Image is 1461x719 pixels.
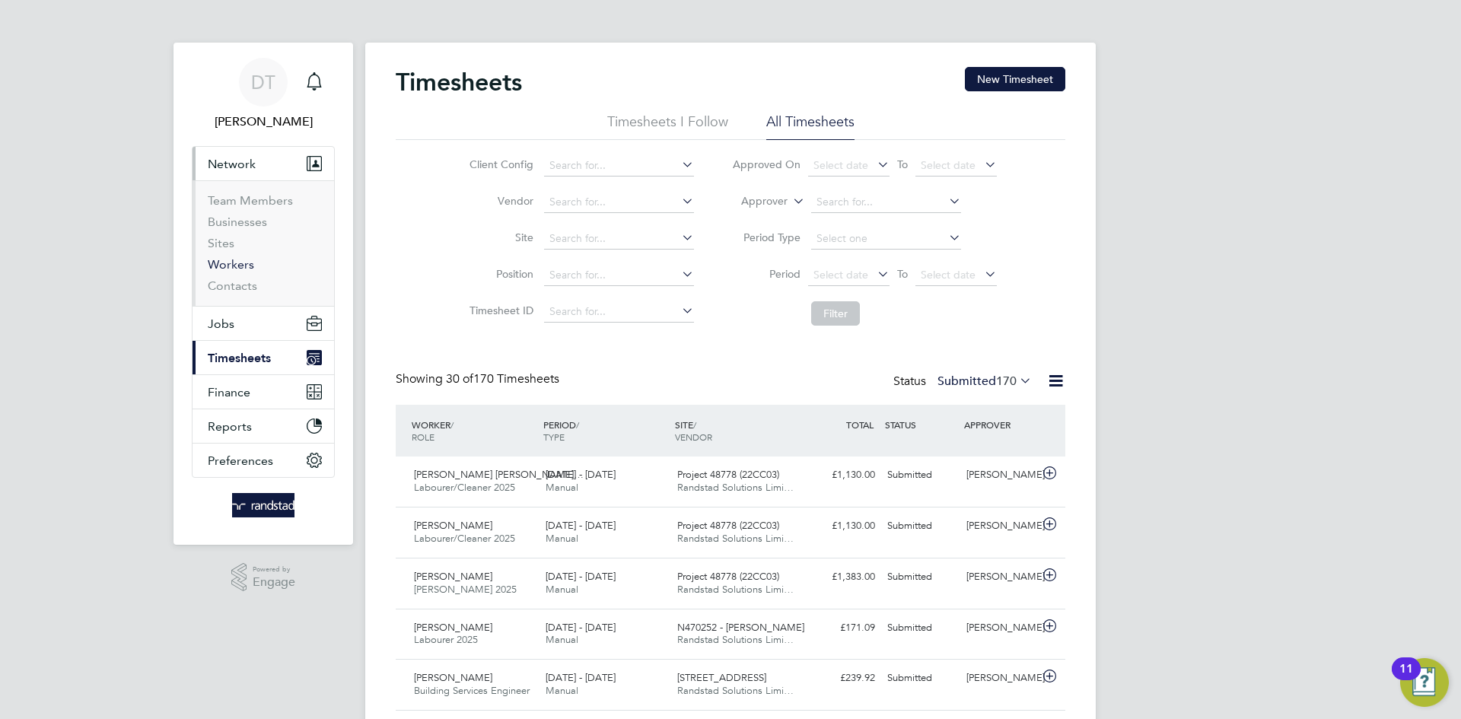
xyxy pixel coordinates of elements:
li: All Timesheets [766,113,855,140]
div: SITE [671,411,803,450]
span: VENDOR [675,431,712,443]
span: Project 48778 (22CC03) [677,468,779,481]
button: Preferences [193,444,334,477]
label: Period Type [732,231,801,244]
span: Daniel Tisseyre [192,113,335,131]
input: Search for... [544,192,694,213]
span: [PERSON_NAME] [414,519,492,532]
span: Powered by [253,563,295,576]
span: ROLE [412,431,434,443]
h2: Timesheets [396,67,522,97]
span: / [693,418,696,431]
button: Open Resource Center, 11 new notifications [1400,658,1449,707]
span: Labourer/Cleaner 2025 [414,481,515,494]
div: Submitted [881,463,960,488]
span: Select date [921,158,976,172]
span: [STREET_ADDRESS] [677,671,766,684]
a: Team Members [208,193,293,208]
img: randstad-logo-retina.png [232,493,295,517]
div: [PERSON_NAME] [960,565,1039,590]
a: Powered byEngage [231,563,296,592]
span: Building Services Engineer [414,684,530,697]
span: / [576,418,579,431]
span: Randstad Solutions Limi… [677,532,794,545]
div: Showing [396,371,562,387]
div: STATUS [881,411,960,438]
span: To [893,264,912,284]
label: Position [465,267,533,281]
span: [PERSON_NAME] [414,621,492,634]
nav: Main navigation [173,43,353,545]
div: £171.09 [802,616,881,641]
span: [DATE] - [DATE] [546,671,616,684]
button: Reports [193,409,334,443]
span: Timesheets [208,351,271,365]
button: New Timesheet [965,67,1065,91]
span: Network [208,157,256,171]
span: TYPE [543,431,565,443]
span: Project 48778 (22CC03) [677,519,779,532]
button: Jobs [193,307,334,340]
input: Search for... [544,228,694,250]
div: Status [893,371,1035,393]
div: [PERSON_NAME] [960,463,1039,488]
span: Manual [546,532,578,545]
button: Network [193,147,334,180]
span: / [450,418,454,431]
div: [PERSON_NAME] [960,514,1039,539]
label: Approved On [732,157,801,171]
div: PERIOD [540,411,671,450]
span: Manual [546,481,578,494]
span: N470252 - [PERSON_NAME] [677,621,804,634]
span: Randstad Solutions Limi… [677,481,794,494]
label: Site [465,231,533,244]
label: Client Config [465,157,533,171]
span: 170 Timesheets [446,371,559,387]
div: APPROVER [960,411,1039,438]
label: Submitted [937,374,1032,389]
input: Search for... [811,192,961,213]
div: Submitted [881,514,960,539]
div: WORKER [408,411,540,450]
span: Labourer/Cleaner 2025 [414,532,515,545]
div: Submitted [881,616,960,641]
a: Contacts [208,278,257,293]
span: Manual [546,633,578,646]
span: Labourer 2025 [414,633,478,646]
a: Go to home page [192,493,335,517]
div: Submitted [881,666,960,691]
span: Engage [253,576,295,589]
li: Timesheets I Follow [607,113,728,140]
label: Vendor [465,194,533,208]
span: [DATE] - [DATE] [546,621,616,634]
div: £1,383.00 [802,565,881,590]
a: Businesses [208,215,267,229]
span: [DATE] - [DATE] [546,570,616,583]
span: Randstad Solutions Limi… [677,684,794,697]
div: £1,130.00 [802,514,881,539]
div: [PERSON_NAME] [960,666,1039,691]
input: Select one [811,228,961,250]
span: To [893,154,912,174]
span: [PERSON_NAME] [414,570,492,583]
input: Search for... [544,155,694,177]
a: DT[PERSON_NAME] [192,58,335,131]
span: [PERSON_NAME] [PERSON_NAME]… [414,468,584,481]
div: £1,130.00 [802,463,881,488]
button: Finance [193,375,334,409]
label: Period [732,267,801,281]
button: Filter [811,301,860,326]
input: Search for... [544,265,694,286]
span: Select date [813,158,868,172]
button: Timesheets [193,341,334,374]
div: [PERSON_NAME] [960,616,1039,641]
div: £239.92 [802,666,881,691]
label: Timesheet ID [465,304,533,317]
span: DT [251,72,275,92]
span: [PERSON_NAME] 2025 [414,583,517,596]
span: Randstad Solutions Limi… [677,633,794,646]
span: Preferences [208,453,273,468]
span: [DATE] - [DATE] [546,468,616,481]
label: Approver [719,194,788,209]
span: Manual [546,583,578,596]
